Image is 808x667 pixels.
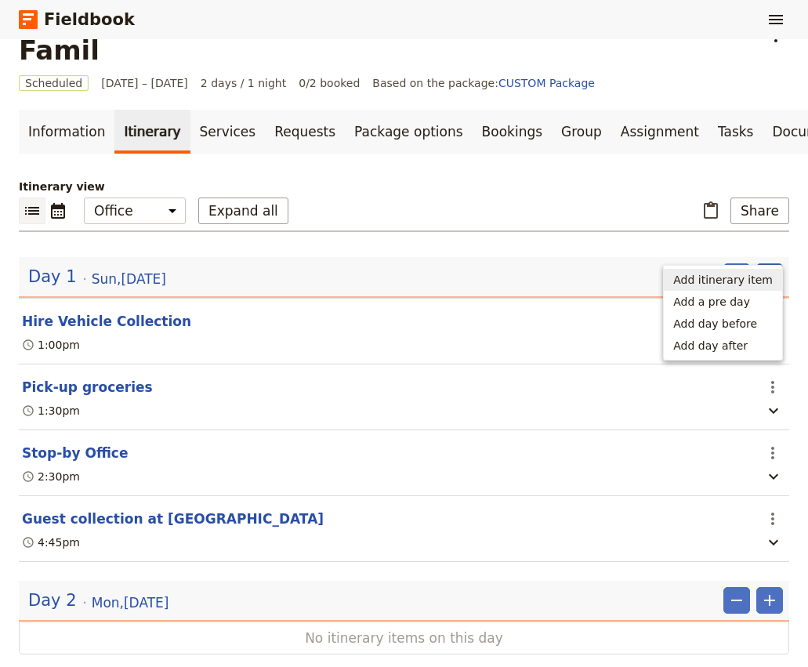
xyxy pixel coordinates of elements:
[22,509,324,528] button: Edit this itinerary item
[756,263,783,290] button: Add
[22,444,128,462] button: Edit this itinerary item
[22,378,153,397] button: Edit this itinerary item
[759,440,786,466] button: Actions
[498,77,595,89] a: CUSTOM Package
[19,198,45,224] button: List view
[673,338,748,353] span: Add day after
[22,337,80,353] div: 1:00pm
[19,75,89,91] span: Scheduled
[763,6,789,33] button: Show menu
[673,316,757,332] span: Add day before
[664,335,782,357] button: Add day after
[92,593,169,612] span: Mon , [DATE]
[28,589,77,612] span: Day 2
[198,198,288,224] button: Expand all
[611,110,708,154] a: Assignment
[19,179,789,194] p: Itinerary view
[22,403,80,419] div: 1:30pm
[730,198,789,224] button: Share
[664,313,782,335] button: Add day before
[664,291,782,313] button: Add a pre day
[22,312,191,331] button: Edit this itinerary item
[70,629,738,647] span: No itinerary items on this day
[299,75,360,91] span: 0/2 booked
[759,506,786,532] button: Actions
[201,75,286,91] span: 2 days / 1 night
[19,6,135,33] a: Fieldbook
[101,75,188,91] span: [DATE] – [DATE]
[28,265,166,288] button: Edit day information
[22,469,80,484] div: 2:30pm
[190,110,266,154] a: Services
[345,110,472,154] a: Package options
[372,75,595,91] span: Based on the package:
[673,294,750,310] span: Add a pre day
[759,374,786,401] button: Actions
[265,110,345,154] a: Requests
[19,110,114,154] a: Information
[723,263,750,290] button: Remove
[28,589,168,612] button: Edit day information
[756,587,783,614] button: Add
[28,265,77,288] span: Day 1
[673,272,773,288] span: Add itinerary item
[697,198,724,224] button: Paste itinerary item
[45,198,71,224] button: Calendar view
[723,587,750,614] button: Remove
[92,270,166,288] span: Sun , [DATE]
[114,110,190,154] a: Itinerary
[708,110,763,154] a: Tasks
[473,110,552,154] a: Bookings
[664,269,782,291] button: Add itinerary item
[552,110,611,154] a: Group
[22,535,80,550] div: 4:45pm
